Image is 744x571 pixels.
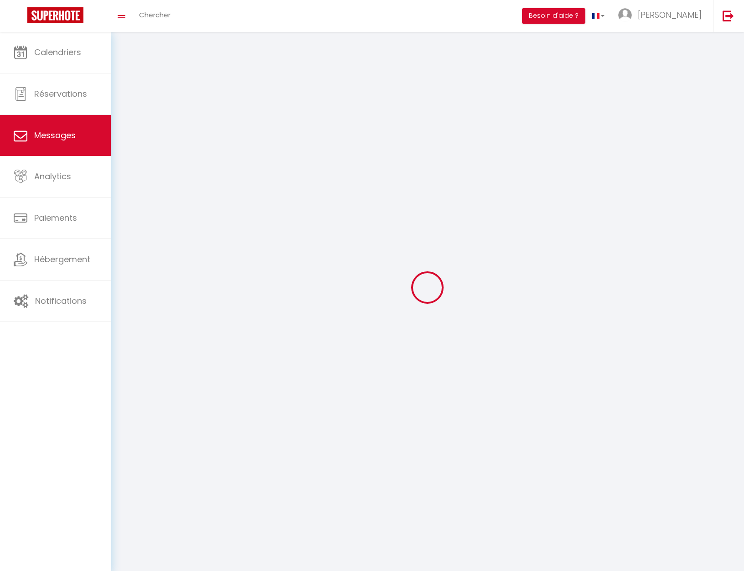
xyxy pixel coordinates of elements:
[7,4,35,31] button: Ouvrir le widget de chat LiveChat
[35,295,87,306] span: Notifications
[34,130,76,141] span: Messages
[618,8,632,22] img: ...
[34,254,90,265] span: Hébergement
[34,212,77,223] span: Paiements
[34,47,81,58] span: Calendriers
[139,10,170,20] span: Chercher
[638,9,702,21] span: [PERSON_NAME]
[27,7,83,23] img: Super Booking
[34,88,87,99] span: Réservations
[522,8,585,24] button: Besoin d'aide ?
[34,171,71,182] span: Analytics
[723,10,734,21] img: logout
